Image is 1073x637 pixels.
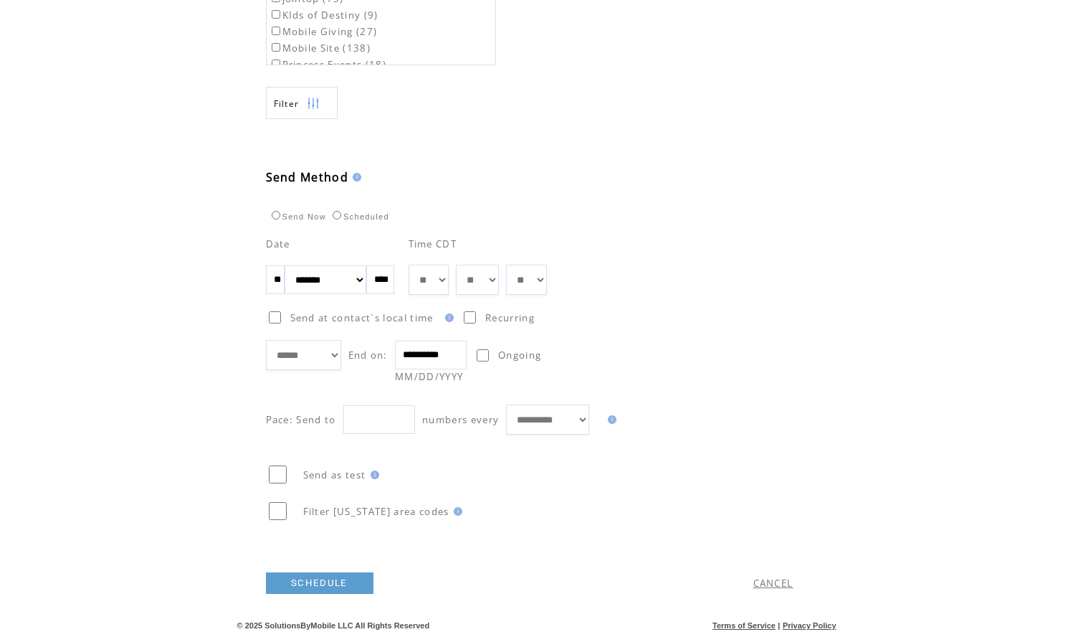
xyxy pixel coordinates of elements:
label: Mobile Giving (27) [269,25,378,38]
img: help.gif [348,173,361,181]
img: help.gif [366,471,379,479]
span: Show filters [274,98,300,110]
span: Time CDT [409,237,457,250]
span: MM/DD/YYYY [395,370,463,383]
span: Ongoing [498,349,541,362]
span: Send as test [303,468,366,481]
span: Send at contact`s local time [290,311,434,324]
label: KIds of Destiny (9) [269,9,378,22]
img: help.gif [441,313,454,322]
span: numbers every [422,413,499,426]
span: Pace: Send to [266,413,336,426]
input: KIds of Destiny (9) [272,10,280,19]
a: CANCEL [753,577,793,590]
label: Mobile Site (138) [269,42,371,55]
label: Send Now [268,212,326,221]
a: Terms of Service [712,621,776,630]
a: Filter [266,87,338,119]
img: filters.png [307,88,320,120]
a: Privacy Policy [783,621,836,630]
span: © 2025 SolutionsByMobile LLC All Rights Reserved [237,621,430,630]
img: help.gif [449,507,462,516]
a: SCHEDULE [266,572,373,594]
input: Princess Events (18) [272,60,280,68]
label: Scheduled [329,212,389,221]
span: Date [266,237,290,250]
label: Princess Events (18) [269,58,387,71]
span: End on: [348,349,388,362]
span: Filter [US_STATE] area codes [303,505,449,518]
input: Send Now [272,211,280,220]
input: Mobile Site (138) [272,43,280,52]
span: Send Method [266,169,349,185]
input: Mobile Giving (27) [272,27,280,35]
img: help.gif [604,415,616,424]
input: Scheduled [333,211,341,220]
span: Recurring [485,311,535,324]
span: | [778,621,780,630]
